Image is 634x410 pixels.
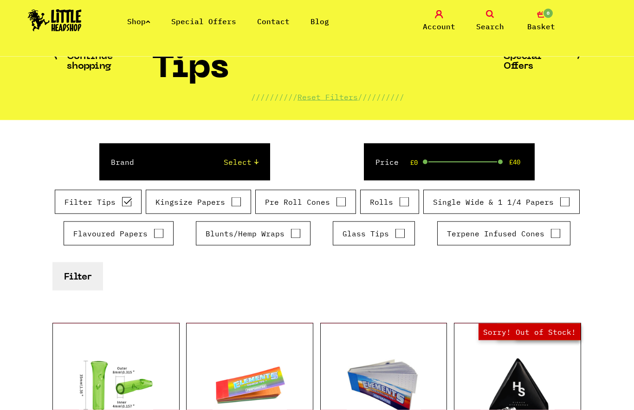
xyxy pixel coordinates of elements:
span: Sorry! Out of Stock! [479,324,581,340]
a: Shop [127,17,150,26]
label: Flavoured Papers [73,228,164,239]
a: 0 Basket [518,10,564,32]
label: Filter Tips [65,196,132,208]
a: Account [416,10,462,32]
p: ////////// ////////// [251,91,404,103]
a: Special Offers [504,52,582,72]
span: £40 [509,158,520,166]
a: Search [467,10,513,32]
span: 0 [543,8,554,19]
a: Blog [311,17,329,26]
span: Search [476,21,504,32]
button: Filter [52,262,103,291]
label: Blunts/Hemp Wraps [206,228,301,239]
label: Glass Tips [343,228,405,239]
label: Price [375,156,399,168]
label: Brand [111,156,134,168]
label: Single Wide & 1 1/4 Papers [433,196,570,208]
label: Kingsize Papers [155,196,241,208]
a: Continue shopping [52,52,152,72]
a: Special Offers [171,17,236,26]
img: Little Head Shop Logo [28,9,82,32]
label: Pre Roll Cones [265,196,346,208]
a: Contact [257,17,290,26]
label: Rolls [370,196,409,208]
label: Terpene Infused Cones [447,228,561,239]
span: £0 [410,159,418,166]
span: Account [423,21,455,32]
span: Basket [527,21,555,32]
a: Reset Filters [298,92,358,102]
